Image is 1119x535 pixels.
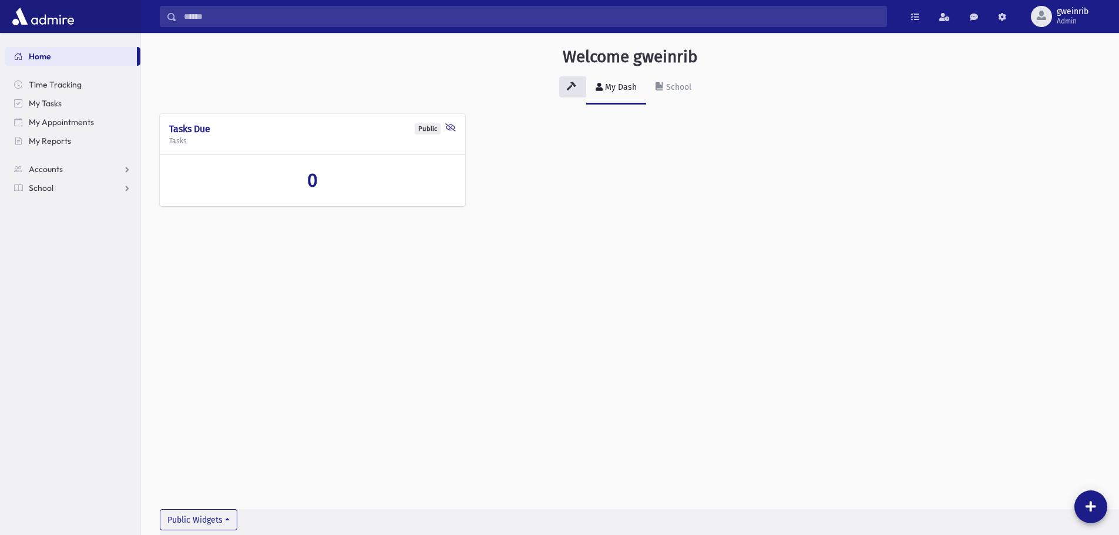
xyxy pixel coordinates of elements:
span: Home [29,51,51,62]
h5: Tasks [169,137,456,145]
input: Search [177,6,886,27]
a: Time Tracking [5,75,140,94]
div: My Dash [603,82,637,92]
div: School [664,82,691,92]
a: My Appointments [5,113,140,132]
span: gweinrib [1057,7,1088,16]
button: Public Widgets [160,509,237,530]
a: School [646,72,701,105]
span: My Appointments [29,117,94,127]
a: School [5,179,140,197]
img: AdmirePro [9,5,77,28]
span: Admin [1057,16,1088,26]
div: Public [415,123,441,134]
a: My Reports [5,132,140,150]
h4: Tasks Due [169,123,456,134]
a: 0 [169,169,456,191]
span: Accounts [29,164,63,174]
span: School [29,183,53,193]
h3: Welcome gweinrib [563,47,698,67]
a: Accounts [5,160,140,179]
span: Time Tracking [29,79,82,90]
span: 0 [307,169,318,191]
a: Home [5,47,137,66]
span: My Reports [29,136,71,146]
span: My Tasks [29,98,62,109]
a: My Dash [586,72,646,105]
a: My Tasks [5,94,140,113]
